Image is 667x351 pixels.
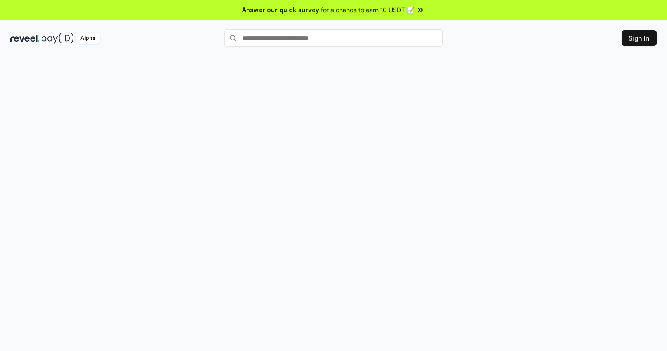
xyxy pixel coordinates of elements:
img: reveel_dark [10,33,40,44]
span: Answer our quick survey [242,5,319,14]
div: Alpha [76,33,100,44]
span: for a chance to earn 10 USDT 📝 [321,5,414,14]
button: Sign In [622,30,657,46]
img: pay_id [42,33,74,44]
